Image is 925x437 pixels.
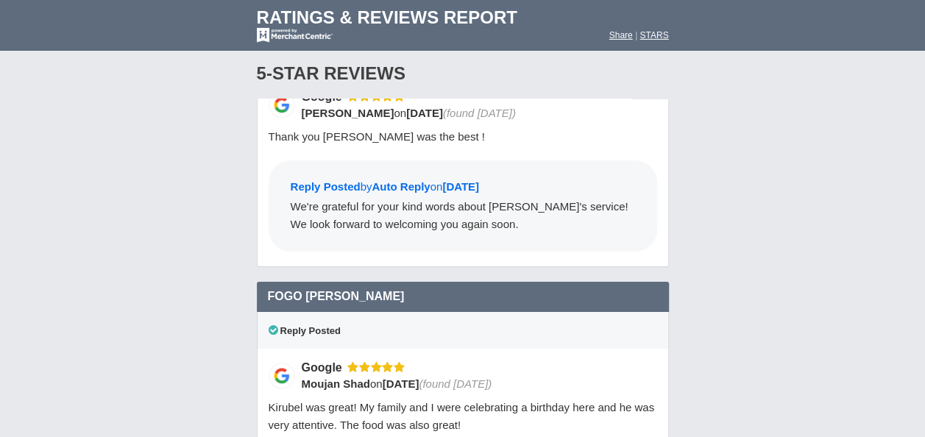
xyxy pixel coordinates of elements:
img: Google [269,363,294,388]
span: [PERSON_NAME] [302,107,394,119]
div: Google [302,360,347,375]
a: Share [609,30,633,40]
span: (found [DATE]) [419,377,492,390]
a: STARS [639,30,668,40]
div: on [302,105,648,121]
span: Fogo [PERSON_NAME] [268,290,405,302]
span: Kirubel was great! My family and I were celebrating a birthday here and he was very attentive. Th... [269,401,654,431]
div: on [302,376,648,391]
img: Google [269,92,294,118]
span: (found [DATE]) [443,107,516,119]
span: Reply Posted [269,325,341,336]
div: by on [291,179,635,198]
span: Thank you [PERSON_NAME] was the best ! [269,130,485,143]
span: Reply Posted [291,180,361,193]
span: Moujan Shad [302,377,370,390]
span: Auto Reply [372,180,430,193]
span: | [635,30,637,40]
div: We're grateful for your kind words about [PERSON_NAME]'s service! We look forward to welcoming yo... [291,198,635,233]
img: mc-powered-by-logo-white-103.png [257,28,333,43]
span: [DATE] [442,180,479,193]
span: [DATE] [383,377,419,390]
span: [DATE] [406,107,443,119]
div: 5-Star Reviews [257,49,669,98]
